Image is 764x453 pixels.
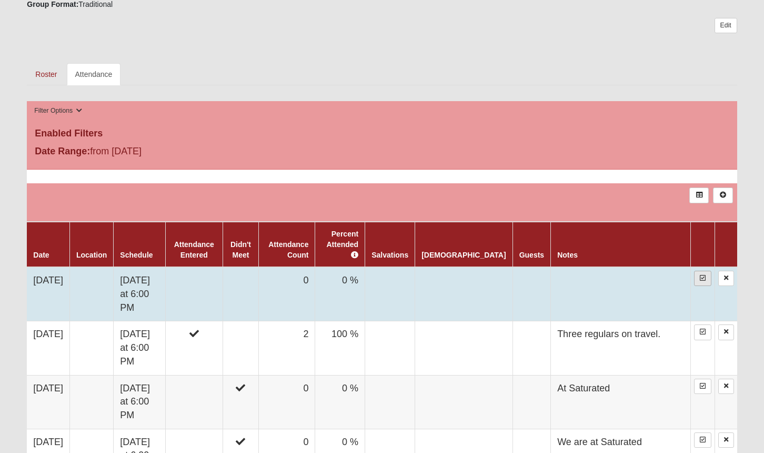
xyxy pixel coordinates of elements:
[718,271,734,286] a: Delete
[689,188,709,203] a: Export to Excel
[268,240,308,259] a: Attendance Count
[67,63,121,85] a: Attendance
[230,240,251,259] a: Didn't Meet
[694,432,711,448] a: Enter Attendance
[694,324,711,340] a: Enter Attendance
[718,379,734,394] a: Delete
[715,18,737,33] a: Edit
[27,267,69,321] td: [DATE]
[35,128,729,140] h4: Enabled Filters
[76,251,107,259] a: Location
[27,144,264,161] div: from [DATE]
[551,321,691,375] td: Three regulars on travel.
[415,222,512,267] th: [DEMOGRAPHIC_DATA]
[114,321,166,375] td: [DATE] at 6:00 PM
[315,321,365,375] td: 100 %
[551,375,691,429] td: At Saturated
[120,251,153,259] a: Schedule
[365,222,415,267] th: Salvations
[718,324,734,340] a: Delete
[27,321,69,375] td: [DATE]
[315,375,365,429] td: 0 %
[33,251,49,259] a: Date
[694,379,711,394] a: Enter Attendance
[174,240,214,259] a: Attendance Entered
[694,271,711,286] a: Enter Attendance
[27,63,65,85] a: Roster
[35,144,90,159] label: Date Range:
[27,375,69,429] td: [DATE]
[259,321,315,375] td: 2
[326,230,358,259] a: Percent Attended
[315,267,365,321] td: 0 %
[713,188,732,203] a: Alt+N
[114,267,166,321] td: [DATE] at 6:00 PM
[512,222,550,267] th: Guests
[718,432,734,448] a: Delete
[259,375,315,429] td: 0
[557,251,578,259] a: Notes
[259,267,315,321] td: 0
[31,105,85,116] button: Filter Options
[114,375,166,429] td: [DATE] at 6:00 PM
